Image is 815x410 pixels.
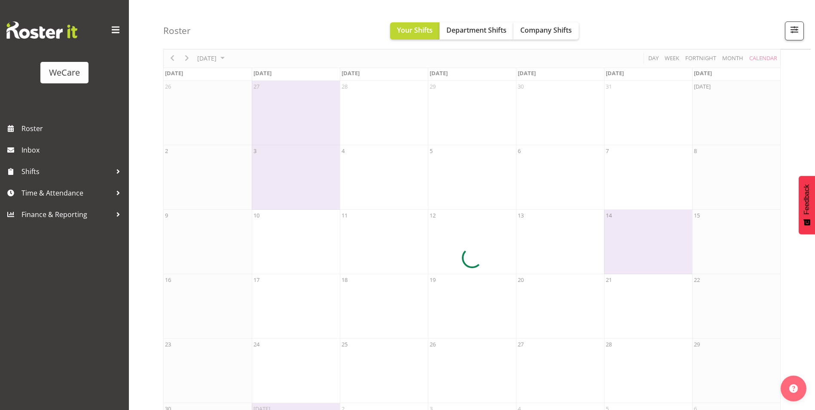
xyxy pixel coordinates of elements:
span: Time & Attendance [21,187,112,199]
span: Feedback [803,184,811,214]
h4: Roster [163,26,191,36]
span: Your Shifts [397,25,433,35]
span: Finance & Reporting [21,208,112,221]
button: Company Shifts [513,22,579,40]
img: help-xxl-2.png [789,384,798,393]
button: Your Shifts [390,22,440,40]
span: Company Shifts [520,25,572,35]
img: Rosterit website logo [6,21,77,39]
span: Inbox [21,144,125,156]
span: Roster [21,122,125,135]
span: Department Shifts [446,25,507,35]
button: Feedback - Show survey [799,176,815,234]
button: Filter Shifts [785,21,804,40]
button: Department Shifts [440,22,513,40]
span: Shifts [21,165,112,178]
div: WeCare [49,66,80,79]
